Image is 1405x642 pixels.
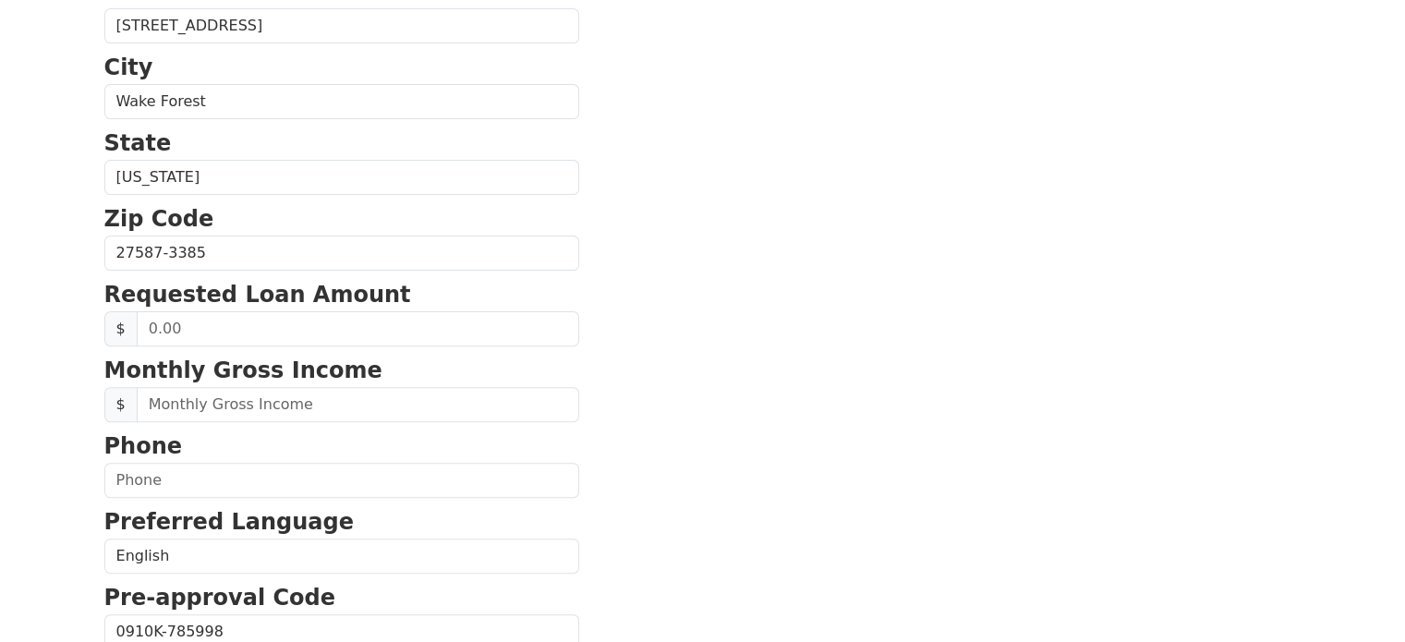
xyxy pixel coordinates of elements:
input: Monthly Gross Income [137,387,579,422]
input: 0.00 [137,311,579,346]
strong: City [104,55,153,80]
input: City [104,84,579,119]
strong: Zip Code [104,206,214,232]
p: Monthly Gross Income [104,354,579,387]
input: Street Address [104,8,579,43]
strong: Phone [104,433,183,459]
strong: Pre-approval Code [104,585,336,611]
span: $ [104,311,138,346]
input: Zip Code [104,236,579,271]
strong: Requested Loan Amount [104,282,411,308]
input: Phone [104,463,579,498]
strong: Preferred Language [104,509,354,535]
strong: State [104,130,172,156]
span: $ [104,387,138,422]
